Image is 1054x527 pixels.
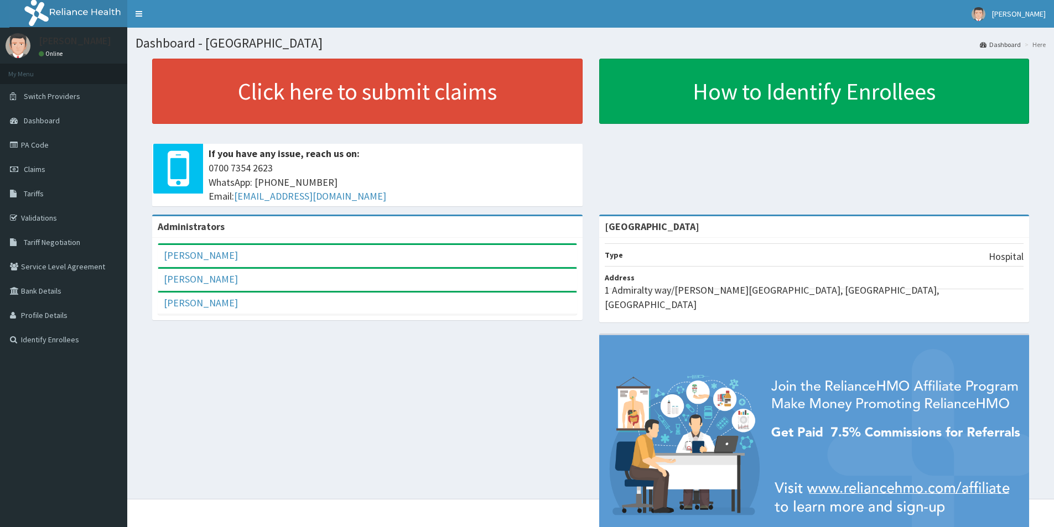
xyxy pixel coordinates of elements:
a: How to Identify Enrollees [599,59,1030,124]
a: Click here to submit claims [152,59,583,124]
strong: [GEOGRAPHIC_DATA] [605,220,699,233]
span: Switch Providers [24,91,80,101]
a: [EMAIL_ADDRESS][DOMAIN_NAME] [234,190,386,202]
a: Online [39,50,65,58]
img: User Image [972,7,985,21]
a: Dashboard [980,40,1021,49]
a: [PERSON_NAME] [164,273,238,285]
li: Here [1022,40,1046,49]
h1: Dashboard - [GEOGRAPHIC_DATA] [136,36,1046,50]
span: [PERSON_NAME] [992,9,1046,19]
a: [PERSON_NAME] [164,296,238,309]
p: 1 Admiralty way/[PERSON_NAME][GEOGRAPHIC_DATA], [GEOGRAPHIC_DATA], [GEOGRAPHIC_DATA] [605,283,1024,311]
b: Type [605,250,623,260]
p: [PERSON_NAME] [39,36,111,46]
b: Address [605,273,635,283]
span: Claims [24,164,45,174]
span: Dashboard [24,116,60,126]
b: If you have any issue, reach us on: [209,147,360,160]
span: Tariffs [24,189,44,199]
p: Hospital [989,249,1024,264]
span: 0700 7354 2623 WhatsApp: [PHONE_NUMBER] Email: [209,161,577,204]
a: [PERSON_NAME] [164,249,238,262]
img: User Image [6,33,30,58]
b: Administrators [158,220,225,233]
span: Tariff Negotiation [24,237,80,247]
